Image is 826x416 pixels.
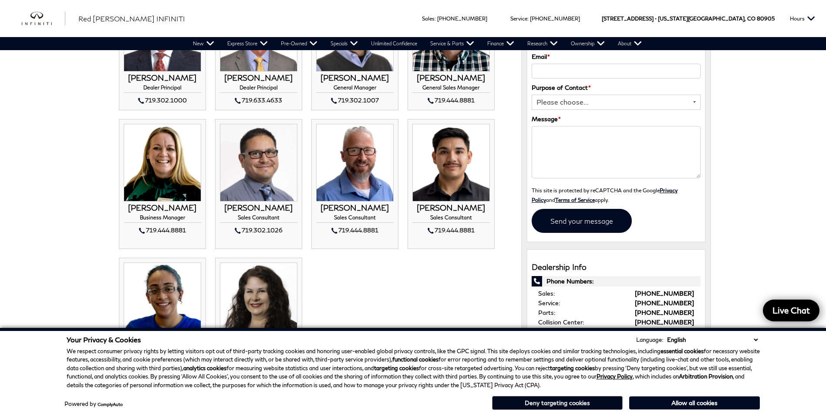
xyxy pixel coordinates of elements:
a: About [611,37,648,50]
a: Privacy Policy [597,373,633,380]
a: [PHONE_NUMBER] [530,15,580,22]
img: RICH JENKINS [316,124,394,201]
h3: [PERSON_NAME] [124,74,201,82]
a: [PHONE_NUMBER] [635,318,694,326]
h4: Dealer Principal [220,85,297,93]
img: JIMMIE ABEYTA [220,124,297,201]
span: : [435,15,436,22]
a: Specials [324,37,364,50]
h3: [PERSON_NAME] [124,204,201,212]
h3: [PERSON_NAME] [412,204,490,212]
h4: General Sales Manager [412,85,490,93]
h3: Dealership Info [532,263,701,272]
a: Live Chat [763,300,819,321]
nav: Main Navigation [186,37,648,50]
span: Sales [422,15,435,22]
strong: targeting cookies [550,365,595,372]
span: Live Chat [768,305,814,316]
div: 719.633.4633 [220,95,297,106]
h3: [PERSON_NAME] [316,74,394,82]
h3: [PERSON_NAME] [220,74,297,82]
div: Language: [636,337,663,343]
div: 719.444.8881 [124,225,201,235]
h4: Dealer Principal [124,85,201,93]
h4: Sales Consultant [220,215,297,223]
h4: Sales Consultant [412,215,490,223]
label: Message [532,114,561,124]
a: Research [521,37,564,50]
strong: functional cookies [392,356,438,363]
h4: General Manager [316,85,394,93]
span: Service [510,15,527,22]
img: INFINITI [22,12,65,26]
a: [STREET_ADDRESS] • [US_STATE][GEOGRAPHIC_DATA], CO 80905 [602,15,775,22]
a: New [186,37,221,50]
a: ComplyAuto [98,402,123,407]
span: Collision Center: [538,318,584,326]
strong: essential cookies [661,348,704,355]
a: Terms of Service [555,197,595,203]
h4: Sales Consultant [316,215,394,223]
a: [PHONE_NUMBER] [635,290,694,297]
strong: analytics cookies [183,365,226,372]
a: Service & Parts [424,37,481,50]
a: Red [PERSON_NAME] INFINITI [78,14,185,24]
a: Pre-Owned [274,37,324,50]
h3: [PERSON_NAME] [316,204,394,212]
h4: Business Manager [124,215,201,223]
div: 719.444.8881 [412,225,490,235]
img: HUGO GUTIERREZ-CERVANTES [412,124,490,201]
strong: Arbitration Provision [679,373,733,380]
div: 719.444.8881 [316,225,394,235]
small: This site is protected by reCAPTCHA and the Google and apply. [532,187,678,203]
p: We respect consumer privacy rights by letting visitors opt out of third-party tracking cookies an... [67,347,760,390]
span: : [527,15,529,22]
div: 719.302.1000 [124,95,201,106]
a: [PHONE_NUMBER] [635,299,694,307]
span: Your Privacy & Cookies [67,335,141,344]
span: Service: [538,299,560,307]
img: CARRIE MENDOZA [220,263,297,340]
img: STEPHANIE DAVISON [124,124,201,201]
a: Ownership [564,37,611,50]
h3: [PERSON_NAME] [220,204,297,212]
label: Purpose of Contact [532,83,591,92]
span: Phone Numbers: [532,276,701,286]
div: 719.444.8881 [412,95,490,106]
a: [PHONE_NUMBER] [437,15,487,22]
img: MARISSA PORTER [124,263,201,340]
a: [PHONE_NUMBER] [635,309,694,316]
select: Language Select [665,335,760,344]
div: 719.302.1007 [316,95,394,106]
a: Finance [481,37,521,50]
span: Parts: [538,309,555,316]
strong: targeting cookies [374,365,419,372]
input: Send your message [532,209,632,233]
a: infiniti [22,12,65,26]
a: Unlimited Confidence [364,37,424,50]
div: Powered by [64,401,123,407]
h3: [PERSON_NAME] [412,74,490,82]
button: Allow all cookies [629,396,760,409]
a: Express Store [221,37,274,50]
span: Red [PERSON_NAME] INFINITI [78,14,185,23]
div: 719.302.1026 [220,225,297,235]
span: Sales: [538,290,555,297]
button: Deny targeting cookies [492,396,623,410]
a: Privacy Policy [532,187,678,203]
label: Email [532,52,550,61]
